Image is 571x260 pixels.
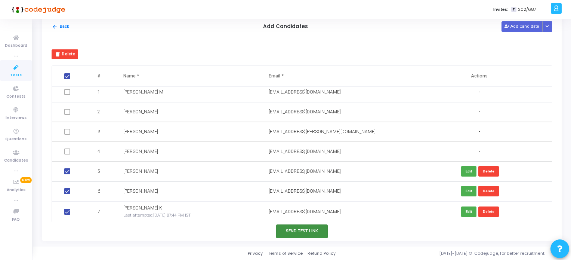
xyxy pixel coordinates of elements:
[248,250,263,257] a: Privacy
[478,207,499,217] button: Delete
[6,94,25,100] span: Contests
[268,250,303,257] a: Terms of Service
[123,129,158,134] span: [PERSON_NAME]
[7,187,25,193] span: Analytics
[52,49,78,59] button: Delete
[116,66,261,87] th: Name *
[98,208,100,215] span: 7
[269,109,341,114] span: [EMAIL_ADDRESS][DOMAIN_NAME]
[123,169,158,174] span: [PERSON_NAME]
[153,213,191,218] span: [DATE] 07:44 PM IST
[52,23,70,30] button: Back
[9,2,65,17] img: logo
[276,224,328,238] button: Send Test Link
[269,189,341,194] span: [EMAIL_ADDRESS][DOMAIN_NAME]
[10,72,22,79] span: Tests
[123,89,163,95] span: [PERSON_NAME] M
[542,21,553,31] div: Button group with nested dropdown
[98,188,100,195] span: 6
[511,7,516,12] span: T
[123,109,158,114] span: [PERSON_NAME]
[336,250,562,257] div: [DATE]-[DATE] © Codejudge, for better recruitment.
[478,149,480,155] span: -
[261,66,407,87] th: Email *
[84,66,115,87] th: #
[518,6,536,13] span: 202/687
[6,115,27,121] span: Interviews
[123,205,162,211] span: [PERSON_NAME] K
[407,66,552,87] th: Actions
[98,89,100,95] span: 1
[478,89,480,95] span: -
[98,128,100,135] span: 3
[269,209,341,214] span: [EMAIL_ADDRESS][DOMAIN_NAME]
[269,149,341,154] span: [EMAIL_ADDRESS][DOMAIN_NAME]
[478,186,499,196] button: Delete
[478,109,480,115] span: -
[493,6,508,13] label: Invites:
[461,166,476,176] button: Edit
[123,149,158,154] span: [PERSON_NAME]
[98,148,100,155] span: 4
[5,136,27,143] span: Questions
[461,186,476,196] button: Edit
[478,129,480,135] span: -
[5,43,27,49] span: Dashboard
[269,89,341,95] span: [EMAIL_ADDRESS][DOMAIN_NAME]
[123,213,153,218] span: Last attempted:
[501,21,543,31] button: Add Candidate
[123,189,158,194] span: [PERSON_NAME]
[269,129,376,134] span: [EMAIL_ADDRESS][PERSON_NAME][DOMAIN_NAME]
[461,207,476,217] button: Edit
[98,168,100,175] span: 5
[263,24,308,30] h5: Add Candidates
[478,166,499,176] button: Delete
[269,169,341,174] span: [EMAIL_ADDRESS][DOMAIN_NAME]
[52,24,58,30] mat-icon: arrow_back
[98,108,100,115] span: 2
[20,177,32,183] span: New
[12,217,20,223] span: FAQ
[308,250,336,257] a: Refund Policy
[4,157,28,164] span: Candidates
